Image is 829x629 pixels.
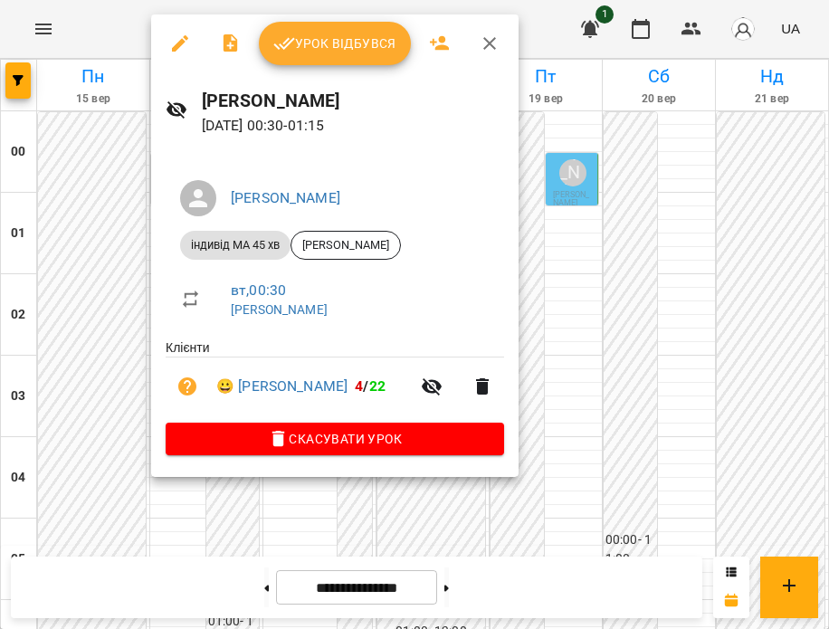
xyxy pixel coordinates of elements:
[291,237,400,253] span: [PERSON_NAME]
[166,338,504,423] ul: Клієнти
[273,33,396,54] span: Урок відбувся
[166,365,209,408] button: Візит ще не сплачено. Додати оплату?
[231,189,340,206] a: [PERSON_NAME]
[291,231,401,260] div: [PERSON_NAME]
[202,87,504,115] h6: [PERSON_NAME]
[259,22,411,65] button: Урок відбувся
[166,423,504,455] button: Скасувати Урок
[355,377,363,395] span: 4
[231,302,328,317] a: [PERSON_NAME]
[231,281,286,299] a: вт , 00:30
[369,377,386,395] span: 22
[202,115,504,137] p: [DATE] 00:30 - 01:15
[180,237,291,253] span: індивід МА 45 хв
[355,377,386,395] b: /
[216,376,348,397] a: 😀 [PERSON_NAME]
[180,428,490,450] span: Скасувати Урок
